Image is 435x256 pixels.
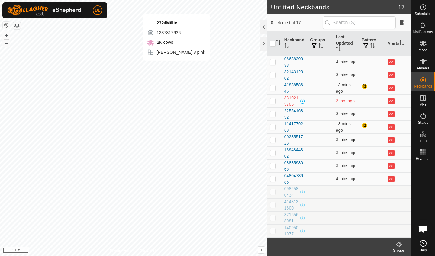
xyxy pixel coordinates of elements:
p-sorticon: Activate to sort [370,44,375,49]
td: - [308,172,333,185]
td: - [359,56,385,69]
span: DL [95,7,100,14]
span: 2K cows [155,40,173,45]
p-sorticon: Activate to sort [318,44,323,49]
span: - [336,189,337,194]
button: Ad [388,98,395,104]
div: 3310213705 [284,95,299,107]
button: Ad [388,72,395,78]
span: Heatmap [416,157,430,161]
img: Gallagher Logo [7,5,83,16]
span: Neckbands [414,85,432,88]
span: VPs [420,103,426,106]
span: Schedules [414,12,431,16]
span: - [336,215,337,220]
span: Status [418,121,428,124]
button: Ad [388,59,395,65]
td: - [308,224,333,237]
a: Help [411,238,435,254]
button: + [3,32,10,39]
input: Search (S) [323,16,396,29]
td: - [359,94,385,107]
td: - [359,69,385,82]
td: - [359,172,385,185]
th: Battery [359,31,385,56]
span: Help [419,248,427,252]
span: Infra [419,139,427,142]
div: 0023551723 [284,134,305,146]
td: - [308,237,333,250]
td: - [308,146,333,159]
p-sorticon: Activate to sort [276,41,281,46]
span: Mobs [419,48,427,52]
div: 1141779269 [284,121,305,133]
span: i [261,247,262,252]
td: - [359,198,385,211]
div: 4188858646 [284,82,305,94]
td: - [385,185,411,198]
td: - [308,56,333,69]
button: Map Layers [13,22,21,29]
span: 3 Jul 2025 at 7:26 am [336,98,355,103]
div: 3214312302 [284,69,305,82]
div: 3716568981 [284,212,299,224]
td: - [359,211,385,224]
span: 27 Sep 2025 at 6:16 pm [336,137,356,142]
td: - [359,133,385,146]
button: Ad [388,150,395,156]
td: - [308,120,333,133]
div: 1394844302 [284,147,305,159]
div: Groups [387,248,411,253]
div: 4143131600 [284,199,299,211]
span: Animals [417,66,430,70]
td: - [308,107,333,120]
button: Ad [388,163,395,169]
span: 27 Sep 2025 at 6:15 pm [336,59,356,64]
button: Ad [388,111,395,117]
a: Privacy Policy [110,248,132,254]
div: 0888598068 [284,160,305,172]
th: Neckband [282,31,308,56]
td: - [385,237,411,250]
div: 0286324505 [284,238,299,250]
div: Open chat [414,220,432,238]
td: - [359,107,385,120]
h2: Unfitted Neckbands [271,4,398,11]
th: Last Updated [333,31,359,56]
th: Groups [308,31,333,56]
span: 27 Sep 2025 at 6:06 pm [336,121,351,133]
button: Ad [388,124,395,130]
div: [PERSON_NAME] 8 pink [147,49,205,56]
div: 1409501977 [284,225,299,237]
td: - [308,94,333,107]
span: 17 [398,3,405,12]
td: - [385,211,411,224]
button: i [258,247,265,253]
a: Contact Us [140,248,157,254]
span: 0 selected of 17 [271,20,323,26]
td: - [308,82,333,94]
td: - [308,211,333,224]
span: 27 Sep 2025 at 6:15 pm [336,150,356,155]
td: - [308,69,333,82]
span: 27 Sep 2025 at 6:06 pm [336,82,351,94]
td: - [359,185,385,198]
td: - [385,198,411,211]
div: 0480473685 [284,173,305,185]
td: - [359,224,385,237]
th: Alerts [385,31,411,56]
span: 27 Sep 2025 at 6:16 pm [336,72,356,77]
td: - [385,224,411,237]
td: - [359,237,385,250]
div: 2255416852 [284,108,305,120]
span: 27 Sep 2025 at 6:16 pm [336,111,356,116]
p-sorticon: Activate to sort [399,41,404,46]
p-sorticon: Activate to sort [336,47,341,52]
button: Ad [388,85,395,91]
td: - [308,159,333,172]
p-sorticon: Activate to sort [284,44,289,49]
span: - [336,228,337,233]
div: 0982580434 [284,186,299,198]
button: Reset Map [3,22,10,29]
div: 1237317636 [147,29,205,36]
